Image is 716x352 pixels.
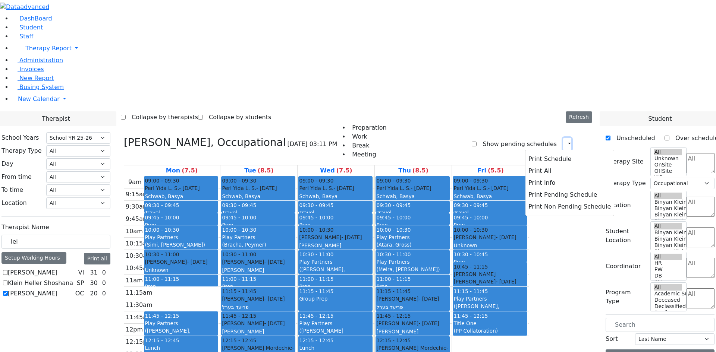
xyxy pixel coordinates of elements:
[25,45,72,52] span: Therapy Report
[1,133,39,142] label: School Years
[687,258,715,278] textarea: Search
[264,259,285,265] span: - [DATE]
[376,328,449,335] div: [PERSON_NAME]
[687,288,715,308] textarea: Search
[453,221,526,229] div: Prep
[376,276,411,282] span: 11:00 - 11:15
[222,221,295,229] div: Prep
[222,202,256,208] span: 09:30 - 09:45
[376,202,411,208] span: 09:30 - 09:45
[145,320,217,327] div: Play Partners
[222,234,295,241] div: Play Partners
[453,327,526,334] div: (PP Collatoration)
[376,283,449,290] div: Prep
[453,313,488,319] span: 11:45 - 12:15
[299,337,333,343] span: 12:15 - 12:45
[179,185,200,191] span: - [DATE]
[88,289,99,298] div: 20
[654,273,682,279] option: DB
[72,289,87,298] div: OC
[1,199,27,207] label: Location
[606,179,646,188] label: Therapy Type
[654,310,682,316] option: Declines
[145,215,179,221] span: 09:45 - 10:00
[145,266,217,274] div: Unknown
[349,132,386,141] li: Work
[124,227,144,236] div: 10am
[145,209,217,216] div: Travel
[376,258,449,266] div: Play Partners
[145,337,179,343] span: 12:15 - 12:45
[574,138,578,150] div: Report
[654,199,682,205] option: Binyan Klein 5
[182,166,198,175] label: (7.5)
[1,172,32,181] label: From time
[376,266,449,273] div: (Meira, [PERSON_NAME])
[222,312,256,320] span: 11:45 - 12:15
[1,223,49,232] label: Therapist Name
[299,221,372,229] div: Prep
[101,279,107,288] div: 0
[610,132,655,144] label: Unscheduled
[164,165,199,176] a: September 1, 2025
[8,268,57,277] label: [PERSON_NAME]
[299,258,372,266] div: Play Partners
[299,184,372,192] div: Perl Yida L. S.
[124,313,154,322] div: 11:45am
[654,279,682,285] option: AH
[12,57,63,64] a: Administration
[264,320,285,326] span: - [DATE]
[299,234,372,241] div: [PERSON_NAME]
[476,165,505,176] a: September 5, 2025
[654,149,682,155] option: All
[654,254,682,260] option: All
[411,185,431,191] span: - [DATE]
[299,313,333,319] span: 11:45 - 12:15
[376,303,449,311] div: פריעד בערל
[453,242,526,249] div: Unknown
[145,202,179,208] span: 09:30 - 09:45
[453,184,526,192] div: Perl Yida L. S.
[1,146,42,155] label: Therapy Type
[222,288,256,295] span: 11:15 - 11:45
[145,344,217,352] div: Lunch
[654,248,682,255] option: Binyan Klein 2
[453,193,526,200] div: Schwab, Basya
[124,337,154,346] div: 12:15pm
[145,234,217,241] div: Play Partners
[124,301,154,310] div: 11:30am
[19,15,52,22] span: DashBoard
[1,159,13,168] label: Day
[145,227,179,233] span: 10:00 - 10:30
[418,296,439,302] span: - [DATE]
[654,229,682,236] option: Binyan Klein 5
[376,241,449,248] div: (Atara, Gross)
[222,184,295,192] div: Perl Yida L. S.
[12,83,64,91] a: Busing System
[654,212,682,218] option: Binyan Klein 3
[127,178,143,187] div: 9am
[243,165,275,176] a: September 2, 2025
[8,279,73,288] label: Klein Heller Shoshana
[145,251,179,258] span: 10:30 - 11:00
[18,95,60,102] span: New Calendar
[453,263,488,270] span: 10:45 - 11:15
[376,215,411,221] span: 09:45 - 10:00
[19,83,64,91] span: Busing System
[566,111,592,123] button: Refresh
[654,242,682,248] option: Binyan Klein 3
[654,162,682,168] option: OnSite
[42,114,70,123] span: Therapist
[453,251,488,257] span: 10:30 - 10:45
[299,266,372,281] div: ([PERSON_NAME], [PERSON_NAME])
[581,138,585,150] div: Setup
[299,193,372,200] div: Schwab, Basya
[299,276,333,282] span: 11:00 - 11:15
[124,136,286,149] h3: [PERSON_NAME], Occupational
[1,252,66,264] div: Setup Working Hours
[654,193,682,199] option: All
[222,258,295,266] div: [PERSON_NAME]
[222,209,295,216] div: Travel
[88,268,99,277] div: 31
[606,318,715,332] input: Search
